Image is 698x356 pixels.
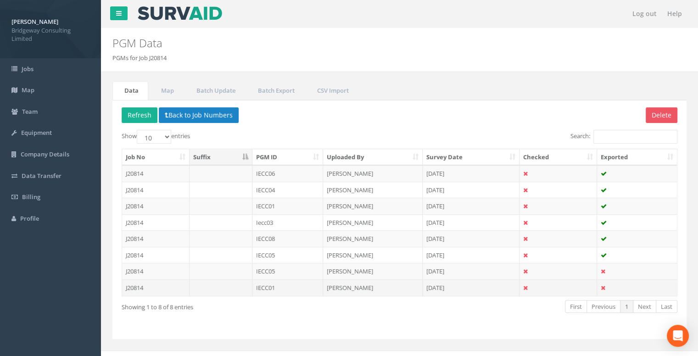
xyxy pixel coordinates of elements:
td: [DATE] [423,263,519,279]
td: [DATE] [423,165,519,182]
td: J20814 [122,182,190,198]
th: Survey Date: activate to sort column ascending [423,149,519,166]
td: IECC01 [252,198,324,214]
td: J20814 [122,165,190,182]
td: [PERSON_NAME] [323,247,423,263]
td: J20814 [122,198,190,214]
a: [PERSON_NAME] Bridgeway Consulting Limited [11,15,89,43]
a: Data [112,81,148,100]
span: Bridgeway Consulting Limited [11,26,89,43]
td: IECC04 [252,182,324,198]
div: Open Intercom Messenger [667,325,689,347]
td: [PERSON_NAME] [323,165,423,182]
label: Search: [570,130,677,144]
strong: [PERSON_NAME] [11,17,58,26]
td: [PERSON_NAME] [323,182,423,198]
th: Suffix: activate to sort column descending [190,149,252,166]
a: Batch Update [184,81,245,100]
span: Equipment [21,128,52,137]
button: Back to Job Numbers [159,107,239,123]
td: J20814 [122,263,190,279]
td: IECC08 [252,230,324,247]
td: J20814 [122,247,190,263]
a: Previous [586,300,620,313]
select: Showentries [137,130,171,144]
th: Exported: activate to sort column ascending [597,149,677,166]
a: CSV Import [305,81,358,100]
th: PGM ID: activate to sort column ascending [252,149,324,166]
td: [PERSON_NAME] [323,279,423,296]
th: Job No: activate to sort column ascending [122,149,190,166]
td: [PERSON_NAME] [323,214,423,231]
label: Show entries [122,130,190,144]
td: J20814 [122,214,190,231]
button: Refresh [122,107,157,123]
td: [DATE] [423,230,519,247]
td: IECC06 [252,165,324,182]
a: First [565,300,587,313]
td: [DATE] [423,182,519,198]
span: Profile [20,214,39,222]
td: [DATE] [423,214,519,231]
td: IECC05 [252,247,324,263]
td: IECC05 [252,263,324,279]
div: Showing 1 to 8 of 8 entries [122,299,345,311]
a: Next [633,300,656,313]
span: Jobs [22,65,34,73]
th: Uploaded By: activate to sort column ascending [323,149,423,166]
a: Map [149,81,184,100]
a: 1 [620,300,633,313]
td: [PERSON_NAME] [323,198,423,214]
span: Data Transfer [22,172,61,180]
td: Iecc03 [252,214,324,231]
span: Billing [22,193,40,201]
span: Company Details [21,150,69,158]
td: [PERSON_NAME] [323,230,423,247]
li: PGMs for Job J20814 [112,54,167,62]
input: Search: [593,130,677,144]
h2: PGM Data [112,37,589,49]
button: Delete [646,107,677,123]
td: J20814 [122,279,190,296]
span: Map [22,86,34,94]
span: Team [22,107,38,116]
a: Batch Export [246,81,304,100]
td: [DATE] [423,279,519,296]
td: J20814 [122,230,190,247]
td: [DATE] [423,198,519,214]
a: Last [656,300,677,313]
td: [DATE] [423,247,519,263]
th: Checked: activate to sort column ascending [519,149,597,166]
td: IECC01 [252,279,324,296]
td: [PERSON_NAME] [323,263,423,279]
